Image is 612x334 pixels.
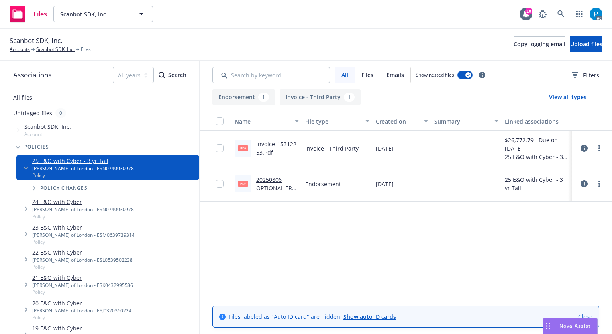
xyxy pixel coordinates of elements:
span: Policy [32,238,135,245]
span: Scanbot SDK, Inc. [10,35,62,46]
span: Invoice - Third Party [305,144,359,153]
a: Search [553,6,569,22]
button: Created on [373,112,431,131]
div: File type [305,117,361,126]
span: Policies [24,145,49,149]
a: more [594,179,604,189]
div: [PERSON_NAME] of London - ESJ0320360224 [32,307,131,314]
div: 25 E&O with Cyber - 3 yr Tail [505,153,569,161]
span: Policy [32,172,134,179]
span: Endorsement [305,180,341,188]
a: Show auto ID cards [343,313,396,320]
a: Untriaged files [13,109,52,117]
a: Accounts [10,46,30,53]
button: Linked associations [502,112,572,131]
span: Associations [13,70,51,80]
a: Report a Bug [535,6,551,22]
span: [DATE] [376,144,394,153]
button: View all types [536,89,599,105]
input: Toggle Row Selected [216,180,224,188]
a: Invoice_15312253.Pdf [256,140,296,156]
input: Select all [216,117,224,125]
span: Policy [32,213,134,220]
a: Close [578,312,592,321]
span: Files [81,46,91,53]
button: Copy logging email [514,36,565,52]
span: Policy changes [40,186,88,191]
span: pdf [238,181,248,187]
span: Files [33,11,47,17]
div: [PERSON_NAME] of London - ESK0432995586 [32,282,133,289]
input: Toggle Row Selected [216,144,224,152]
button: SearchSearch [159,67,186,83]
a: Files [6,3,50,25]
div: Created on [376,117,419,126]
span: Upload files [570,40,602,48]
svg: Search [159,72,165,78]
div: [PERSON_NAME] of London - ESN0740030978 [32,165,134,172]
span: Files labeled as "Auto ID card" are hidden. [229,312,396,321]
span: Copy logging email [514,40,565,48]
div: [PERSON_NAME] of London - ESN0740030978 [32,206,134,213]
div: 1 [258,93,269,102]
img: photo [590,8,602,20]
a: 21 E&O with Cyber [32,273,133,282]
div: [PERSON_NAME] of London - ESL0539502238 [32,257,133,263]
a: 24 E&O with Cyber [32,198,134,206]
span: Scanbot SDK, Inc. [24,122,71,131]
a: Scanbot SDK, Inc. [36,46,75,53]
div: Linked associations [505,117,569,126]
div: 1 [344,93,355,102]
a: 19 E&O with Cyber [32,324,129,332]
button: Nova Assist [543,318,598,334]
span: Files [361,71,373,79]
span: Emails [386,71,404,79]
button: Summary [431,112,502,131]
button: File type [302,112,373,131]
a: 22 E&O with Cyber [32,248,133,257]
div: Search [159,67,186,83]
span: Policy [32,289,133,295]
input: Search by keyword... [212,67,330,83]
a: 20250806 OPTIONAL ERP 1.pdf [256,176,295,200]
span: Pdf [238,145,248,151]
a: 25 E&O with Cyber - 3 yr Tail [32,157,134,165]
a: All files [13,94,32,101]
span: Policy [32,263,133,270]
div: Name [235,117,290,126]
span: [DATE] [376,180,394,188]
button: Upload files [570,36,602,52]
span: Account [24,131,71,138]
a: 23 E&O with Cyber [32,223,135,232]
a: 20 E&O with Cyber [32,299,131,307]
button: Scanbot SDK, Inc. [53,6,153,22]
button: Invoice - Third Party [280,89,361,105]
div: Drag to move [543,318,553,334]
div: [PERSON_NAME] of London - ESM0639739314 [32,232,135,238]
button: Name [231,112,302,131]
span: Policy [32,314,131,321]
div: 25 E&O with Cyber - 3 yr Tail [505,175,569,192]
a: more [594,143,604,153]
span: Filters [583,71,599,79]
div: $26,772.79 - Due on [DATE] [505,136,569,153]
a: Switch app [571,6,587,22]
div: 0 [55,108,66,118]
span: Show nested files [416,71,454,78]
div: 10 [525,8,532,15]
div: Summary [434,117,490,126]
span: Scanbot SDK, Inc. [60,10,129,18]
span: Filters [572,71,599,79]
button: Filters [572,67,599,83]
span: Nova Assist [559,322,591,329]
span: All [341,71,348,79]
button: Endorsement [212,89,275,105]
